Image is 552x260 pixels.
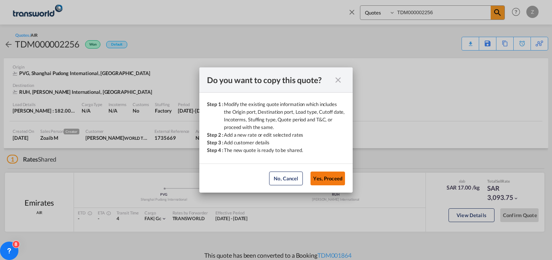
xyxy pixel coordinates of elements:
[224,100,345,131] div: Modify the existing quote information which includes the Origin port, Destination port, Load type...
[333,75,343,85] md-icon: icon-close fg-AAA8AD cursor
[310,172,345,185] button: Yes, Proceed
[224,139,269,146] div: Add customer details
[224,146,303,154] div: The new quote is ready to be shared.
[207,146,224,154] div: Step 4 :
[207,131,224,139] div: Step 2 :
[207,100,224,131] div: Step 1 :
[269,172,303,185] button: No, Cancel
[207,139,224,146] div: Step 3 :
[199,67,353,193] md-dialog: Step 1 : ...
[207,75,331,85] div: Do you want to copy this quote?
[224,131,303,139] div: Add a new rate or edit selected rates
